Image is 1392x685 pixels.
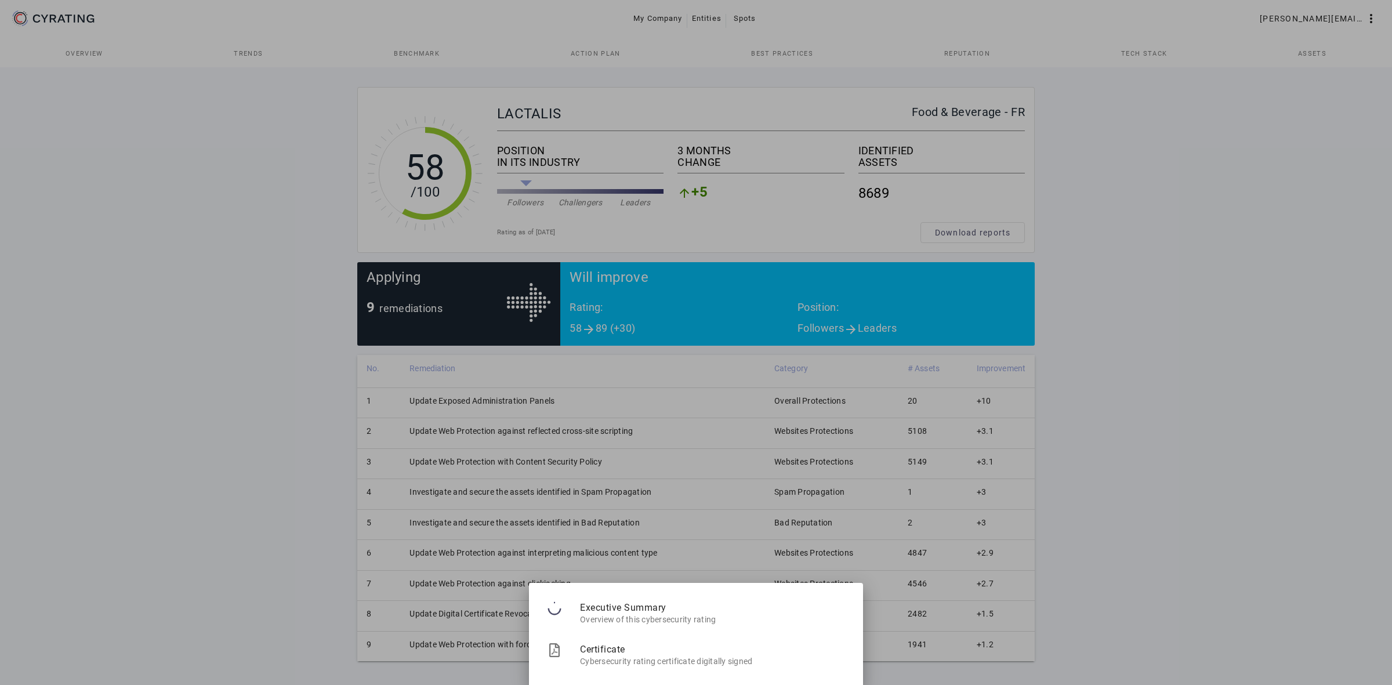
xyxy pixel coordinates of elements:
span: Cybersecurity rating certificate digitally signed [580,653,844,667]
span: Overview of this cybersecurity rating [580,611,844,625]
a: DownloadCertificateCybersecurity rating certificate digitally signed [538,634,854,676]
span: Certificate [580,634,844,664]
iframe: Opens a widget where you can find more information [12,650,89,679]
a: Executive SummaryOverview of this cybersecurity rating [538,592,854,634]
span: Executive Summary [580,592,844,622]
mat-icon: Download [548,643,561,657]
